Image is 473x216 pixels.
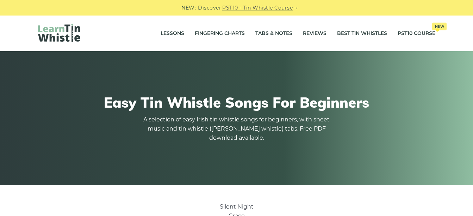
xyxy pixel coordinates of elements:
[142,115,332,143] p: A selection of easy Irish tin whistle songs for beginners, with sheet music and tin whistle ([PER...
[38,24,80,42] img: LearnTinWhistle.com
[337,25,387,42] a: Best Tin Whistles
[255,25,292,42] a: Tabs & Notes
[303,25,326,42] a: Reviews
[220,203,254,210] a: Silent Night
[38,94,435,111] h1: Easy Tin Whistle Songs For Beginners
[161,25,184,42] a: Lessons
[195,25,245,42] a: Fingering Charts
[432,23,447,30] span: New
[398,25,435,42] a: PST10 CourseNew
